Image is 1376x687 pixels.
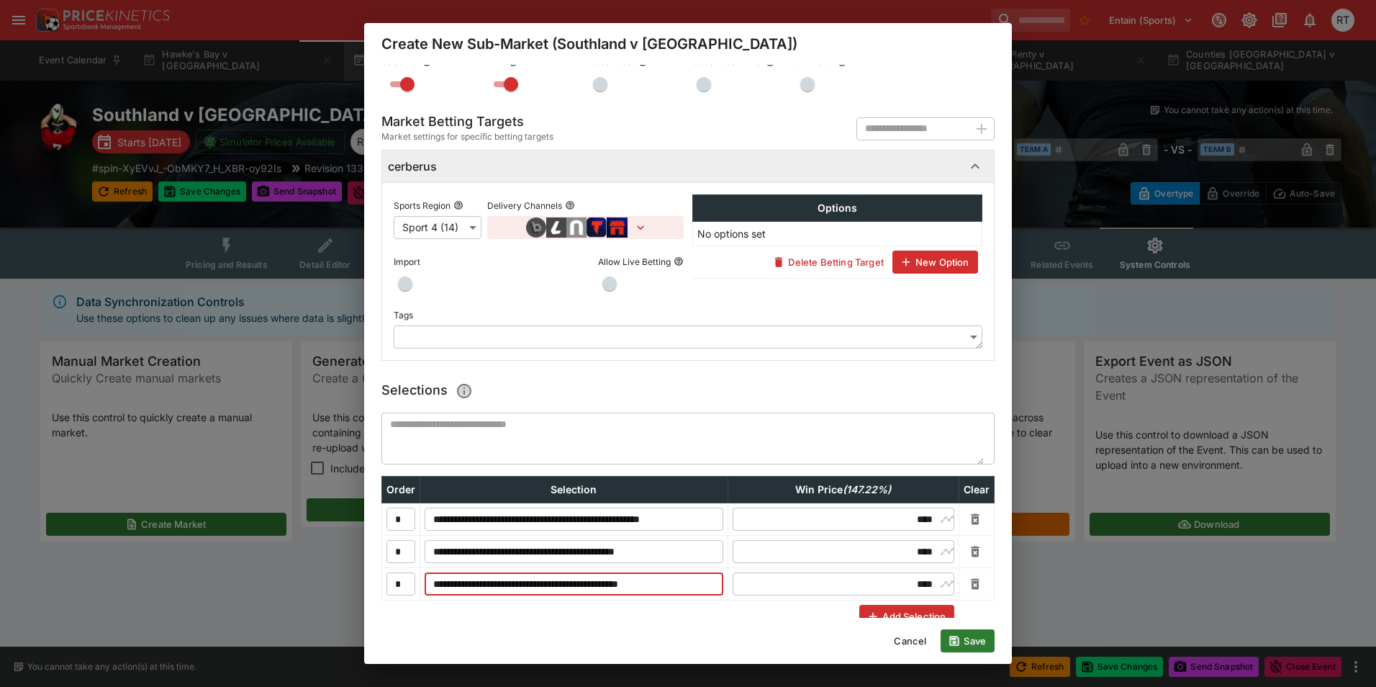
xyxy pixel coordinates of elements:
img: brand [607,217,628,238]
button: Import [423,256,433,266]
button: Cancel [885,629,935,652]
div: Sport 4 (14) [394,216,481,239]
img: brand [546,217,566,238]
p: Allow Live Betting [598,256,671,268]
button: Delete Betting Target [765,251,892,274]
h5: Selections [381,378,477,404]
th: Win Price [728,477,959,503]
div: Create New Sub-Market (Southland v [GEOGRAPHIC_DATA]) [364,23,1012,65]
td: No options set [693,222,982,246]
h5: Market Betting Targets [381,113,553,130]
button: Save [941,629,995,652]
p: Tags [394,309,413,321]
img: brand [587,217,607,238]
button: Add Selection [859,605,954,628]
p: Sports Region [394,199,451,212]
em: ( 147.22 %) [843,483,891,495]
button: Sports Region [453,200,463,210]
span: Market settings for specific betting targets [381,130,553,144]
img: brand [566,217,587,238]
th: Selection [420,477,728,503]
img: brand [526,217,546,238]
p: Delivery Channels [487,199,562,212]
h6: cerberus [388,159,437,174]
button: Paste/Type a csv of selections prices here. When typing, a selection will be created as you creat... [451,378,477,404]
th: Order [382,477,420,503]
th: Options [693,195,982,222]
button: Delivery Channels [565,200,575,210]
button: New Option [892,251,978,274]
th: Clear [959,477,994,503]
button: Allow Live Betting [674,256,684,266]
p: Import [394,256,420,268]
